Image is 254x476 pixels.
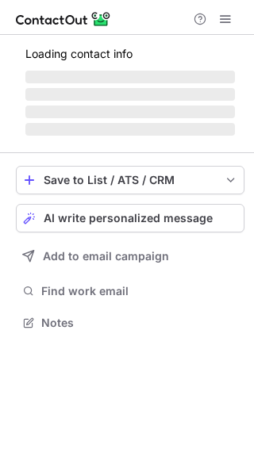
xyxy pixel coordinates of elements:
span: ‌ [25,71,235,83]
img: ContactOut v5.3.10 [16,10,111,29]
span: ‌ [25,123,235,136]
span: Add to email campaign [43,250,169,263]
button: Notes [16,312,244,334]
button: Add to email campaign [16,242,244,271]
button: Find work email [16,280,244,302]
span: ‌ [25,106,235,118]
button: save-profile-one-click [16,166,244,194]
span: AI write personalized message [44,212,213,225]
div: Save to List / ATS / CRM [44,174,217,186]
span: Notes [41,316,238,330]
span: Find work email [41,284,238,298]
p: Loading contact info [25,48,235,60]
span: ‌ [25,88,235,101]
button: AI write personalized message [16,204,244,232]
